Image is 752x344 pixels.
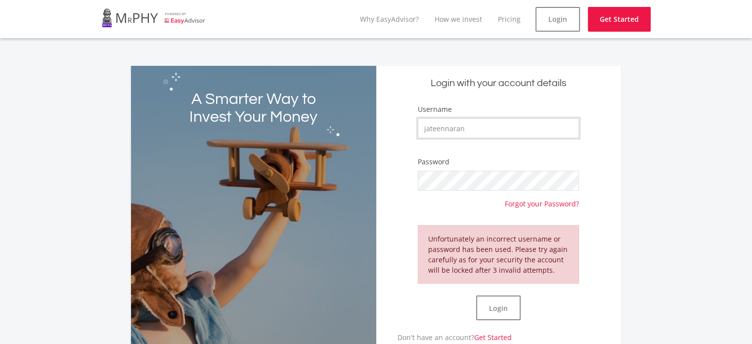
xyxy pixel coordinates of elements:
[505,191,579,209] a: Forgot your Password?
[588,7,651,32] a: Get Started
[418,104,452,114] label: Username
[474,333,512,342] a: Get Started
[435,14,482,24] a: How we invest
[180,91,327,126] h2: A Smarter Way to Invest Your Money
[498,14,521,24] a: Pricing
[418,225,579,284] div: Unfortunately an incorrect username or password has been used. Please try again carefully as for ...
[360,14,419,24] a: Why EasyAdvisor?
[384,77,614,90] h5: Login with your account details
[476,295,521,320] button: Login
[376,332,512,343] p: Don't have an account?
[535,7,580,32] a: Login
[418,157,449,167] label: Password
